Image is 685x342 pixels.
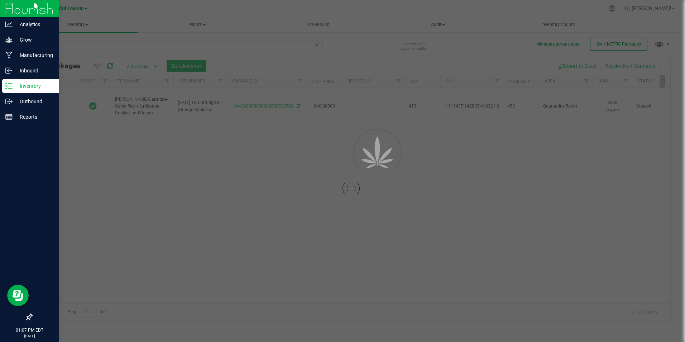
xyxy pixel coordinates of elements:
[13,20,56,29] p: Analytics
[5,52,13,59] inline-svg: Manufacturing
[13,97,56,106] p: Outbound
[13,82,56,90] p: Inventory
[5,36,13,43] inline-svg: Grow
[13,113,56,121] p: Reports
[3,327,56,333] p: 01:07 PM EDT
[5,113,13,120] inline-svg: Reports
[13,51,56,60] p: Manufacturing
[5,21,13,28] inline-svg: Analytics
[13,35,56,44] p: Grow
[3,333,56,339] p: [DATE]
[7,285,29,306] iframe: Resource center
[5,98,13,105] inline-svg: Outbound
[5,67,13,74] inline-svg: Inbound
[5,82,13,90] inline-svg: Inventory
[13,66,56,75] p: Inbound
